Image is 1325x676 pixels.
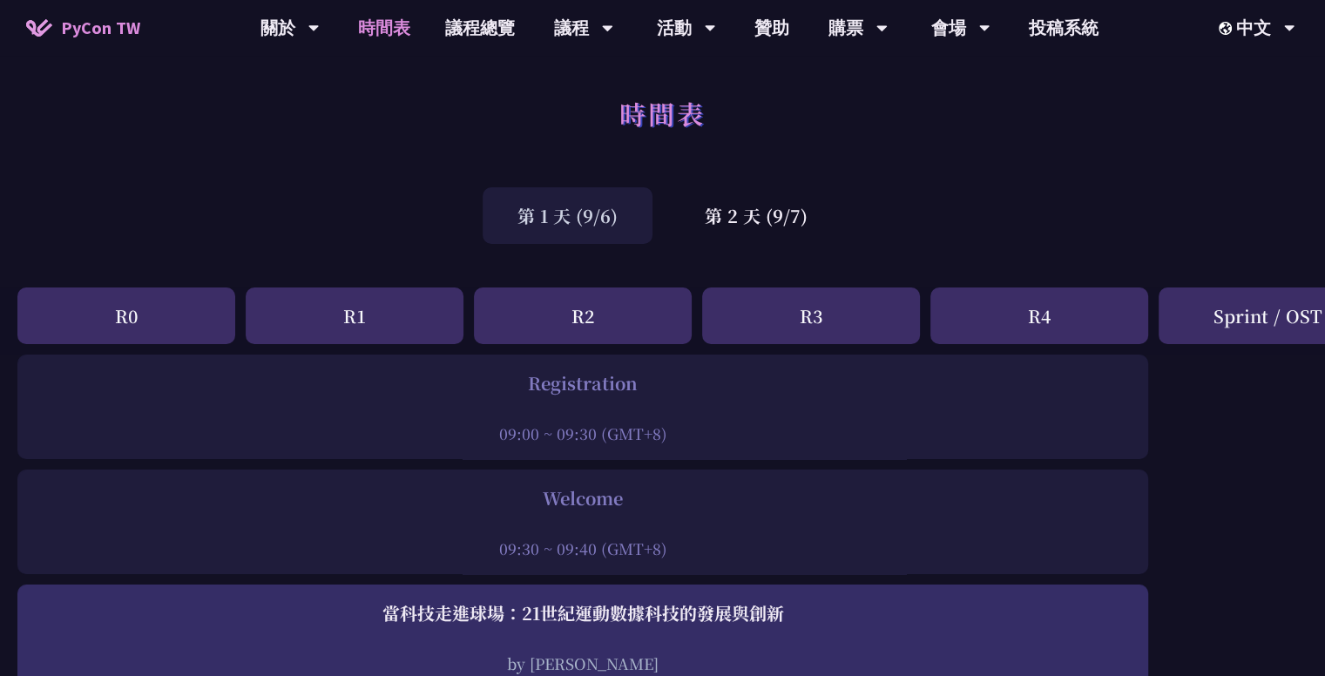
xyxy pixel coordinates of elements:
[61,15,140,41] span: PyCon TW
[702,287,920,344] div: R3
[1219,22,1236,35] img: Locale Icon
[483,187,652,244] div: 第 1 天 (9/6)
[670,187,842,244] div: 第 2 天 (9/7)
[26,600,1139,626] div: 當科技走進球場：21世紀運動數據科技的發展與創新
[619,87,706,139] h1: 時間表
[26,485,1139,511] div: Welcome
[26,652,1139,674] div: by [PERSON_NAME]
[26,370,1139,396] div: Registration
[17,287,235,344] div: R0
[930,287,1148,344] div: R4
[474,287,692,344] div: R2
[246,287,463,344] div: R1
[26,19,52,37] img: Home icon of PyCon TW 2025
[26,537,1139,559] div: 09:30 ~ 09:40 (GMT+8)
[26,422,1139,444] div: 09:00 ~ 09:30 (GMT+8)
[9,6,158,50] a: PyCon TW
